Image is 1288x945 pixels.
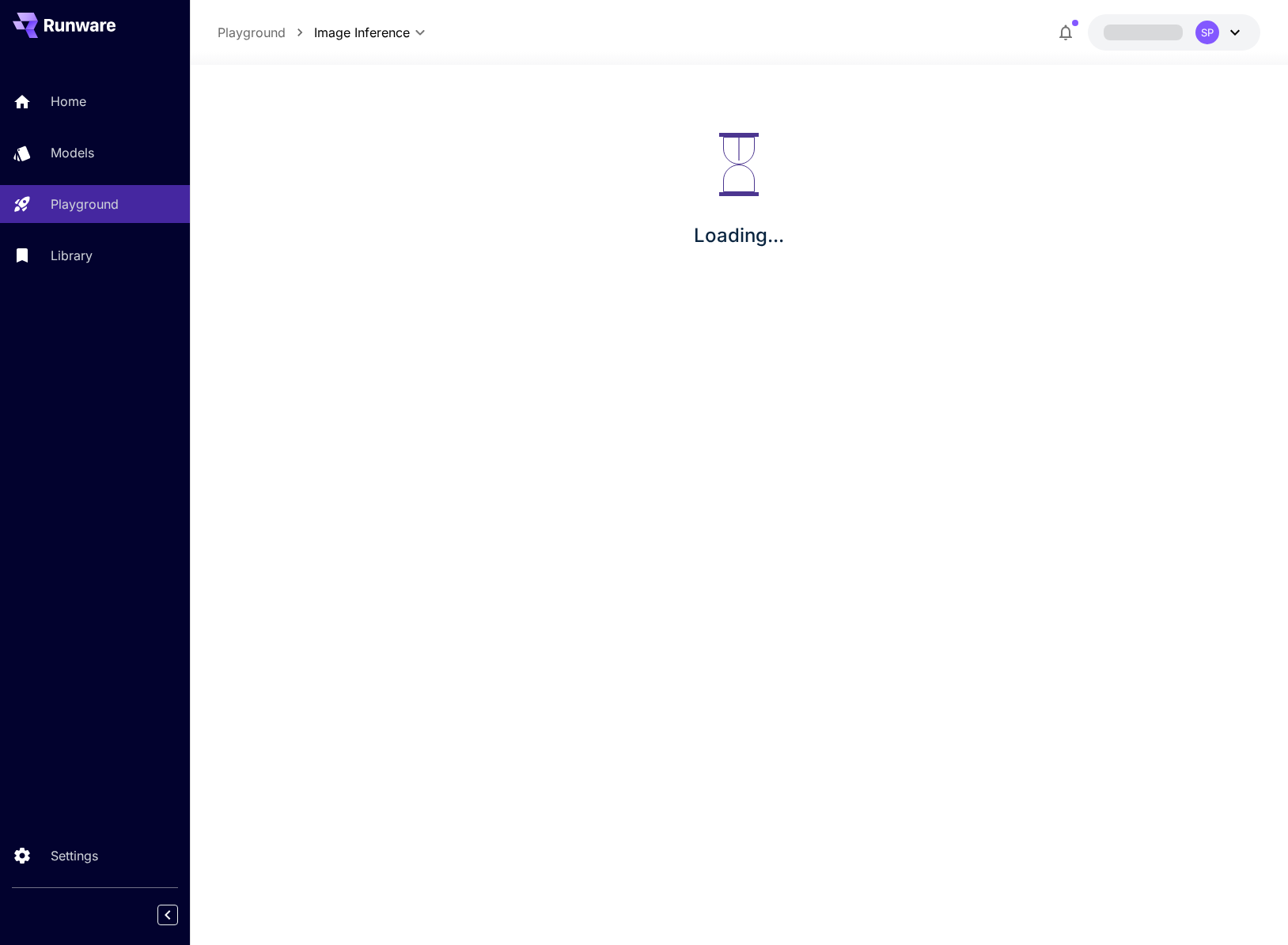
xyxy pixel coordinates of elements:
[218,23,286,42] a: Playground
[51,846,98,865] p: Settings
[694,221,784,250] p: Loading...
[1088,14,1260,51] button: SP
[218,23,314,42] nav: breadcrumb
[51,195,119,214] p: Playground
[51,92,86,111] p: Home
[51,246,93,265] p: Library
[314,23,410,42] span: Image Inference
[51,143,94,162] p: Models
[157,905,178,925] button: Collapse sidebar
[169,901,190,929] div: Collapse sidebar
[1195,21,1219,44] div: SP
